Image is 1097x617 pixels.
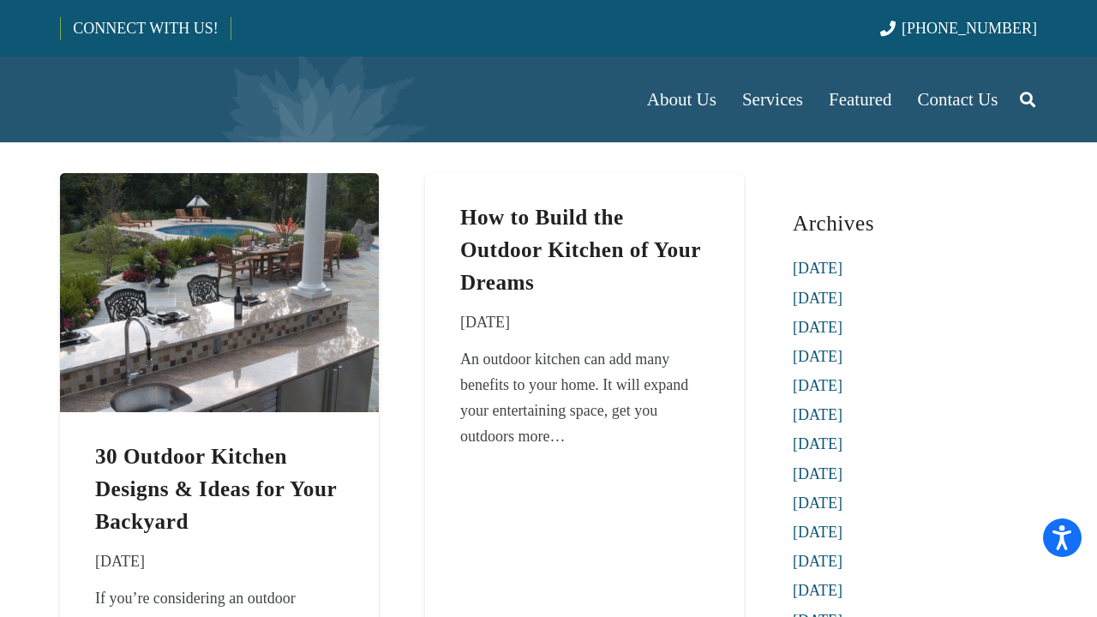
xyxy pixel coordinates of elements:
a: [DATE] [793,582,842,599]
span: About Us [647,89,716,110]
a: How to Build the Outdoor Kitchen of Your Dreams [460,206,701,294]
a: [DATE] [793,260,842,277]
a: [DATE] [793,406,842,423]
a: [DATE] [793,377,842,394]
a: 30 Outdoor Kitchen Designs & Ideas for Your Backyard [95,445,337,533]
h3: Archives [793,204,1037,243]
a: [DATE] [793,553,842,570]
a: [DATE] [793,290,842,307]
div: An outdoor kitchen can add many benefits to your home. It will expand your entertaining space, ge... [460,346,709,449]
a: Services [729,57,816,142]
a: [DATE] [793,348,842,365]
a: [DATE] [793,435,842,452]
span: Contact Us [918,89,998,110]
span: Featured [829,89,891,110]
time: 21 May 2014 at 12:56:57 America/New_York [95,548,145,574]
a: Borst-Logo [60,65,345,134]
a: About Us [634,57,729,142]
time: 21 May 2014 at 10:48:09 America/New_York [460,309,510,335]
a: [DATE] [793,465,842,482]
a: [PHONE_NUMBER] [880,20,1037,37]
a: Featured [816,57,904,142]
a: Search [1010,78,1045,121]
img: Outdoor kitchen with granite countertop, wine bottles, and elegant seating, overlooking a swimmin... [60,173,379,412]
span: [PHONE_NUMBER] [902,20,1037,37]
a: CONNECT WITH US! [61,8,230,49]
span: Services [742,89,803,110]
a: [DATE] [793,494,842,512]
a: [DATE] [793,319,842,336]
a: Contact Us [905,57,1011,142]
a: 30 Outdoor Kitchen Designs & Ideas for Your Backyard [60,177,379,195]
a: [DATE] [793,524,842,541]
